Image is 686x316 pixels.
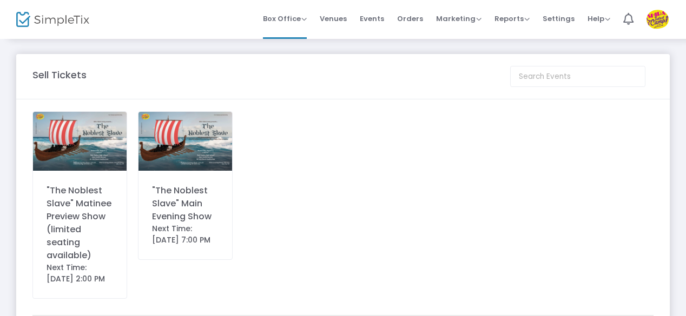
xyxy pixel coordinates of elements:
div: "The Noblest Slave" Main Evening Show [152,184,219,223]
img: thenoblestslaveticketingwebsiteversion.jpg [33,112,127,171]
img: Thenoblestslaveticketingwebsiteversion.png [138,112,232,171]
div: Next Time: [DATE] 2:00 PM [47,262,113,285]
m-panel-title: Sell Tickets [32,68,87,82]
span: Help [588,14,610,24]
span: Events [360,5,384,32]
span: Reports [494,14,530,24]
span: Orders [397,5,423,32]
input: Search Events [510,66,645,87]
div: "The Noblest Slave" Matinee Preview Show (limited seating available) [47,184,113,262]
span: Box Office [263,14,307,24]
div: Next Time: [DATE] 7:00 PM [152,223,219,246]
span: Marketing [436,14,481,24]
span: Venues [320,5,347,32]
span: Settings [543,5,575,32]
